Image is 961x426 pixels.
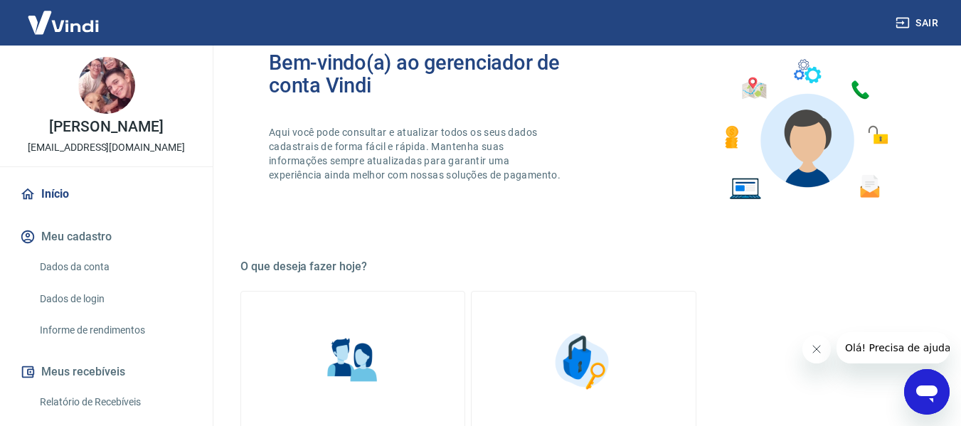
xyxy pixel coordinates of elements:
[904,369,950,415] iframe: Botão para abrir a janela de mensagens
[28,140,185,155] p: [EMAIL_ADDRESS][DOMAIN_NAME]
[17,179,196,210] a: Início
[34,316,196,345] a: Informe de rendimentos
[712,51,898,208] img: Imagem de um avatar masculino com diversos icones exemplificando as funcionalidades do gerenciado...
[317,326,388,397] img: Informações pessoais
[78,57,135,114] img: 65afaf01-2449-42fe-9b42-7daea001e084.jpeg
[269,51,584,97] h2: Bem-vindo(a) ao gerenciador de conta Vindi
[17,221,196,252] button: Meu cadastro
[269,125,563,182] p: Aqui você pode consultar e atualizar todos os seus dados cadastrais de forma fácil e rápida. Mant...
[49,119,163,134] p: [PERSON_NAME]
[9,10,120,21] span: Olá! Precisa de ajuda?
[802,335,831,363] iframe: Fechar mensagem
[548,326,619,397] img: Segurança
[17,1,110,44] img: Vindi
[17,356,196,388] button: Meus recebíveis
[34,388,196,417] a: Relatório de Recebíveis
[34,284,196,314] a: Dados de login
[893,10,944,36] button: Sair
[240,260,927,274] h5: O que deseja fazer hoje?
[34,252,196,282] a: Dados da conta
[837,332,950,363] iframe: Mensagem da empresa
